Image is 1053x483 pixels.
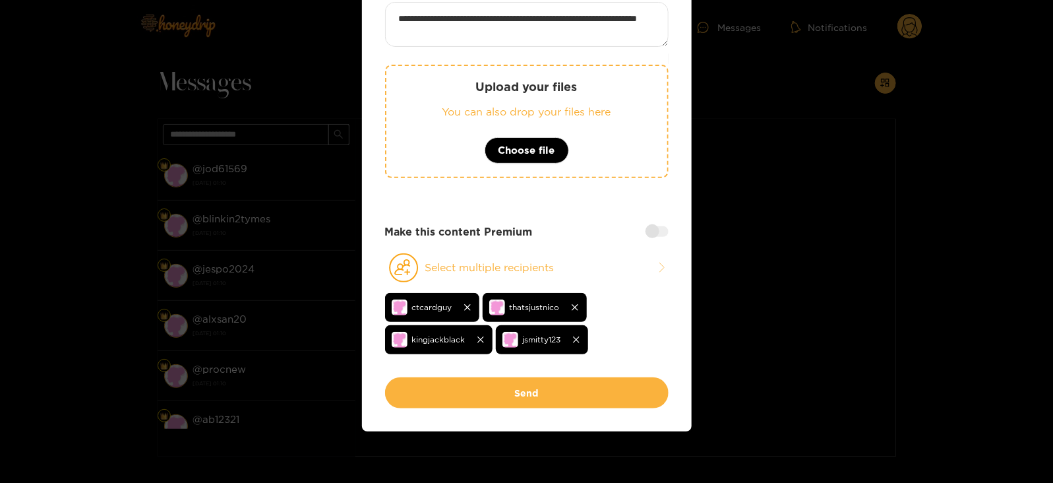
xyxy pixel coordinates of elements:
[498,143,555,158] span: Choose file
[489,300,505,315] img: no-avatar.png
[385,253,669,283] button: Select multiple recipients
[392,332,407,348] img: no-avatar.png
[392,300,407,315] img: no-avatar.png
[412,332,466,347] span: kingjackblack
[413,79,641,94] p: Upload your files
[413,104,641,119] p: You can also drop your files here
[385,224,533,240] strong: Make this content Premium
[523,332,561,347] span: jsmitty123
[485,137,569,164] button: Choose file
[502,332,518,348] img: no-avatar.png
[412,300,452,315] span: ctcardguy
[510,300,560,315] span: thatsjustnico
[385,377,669,408] button: Send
